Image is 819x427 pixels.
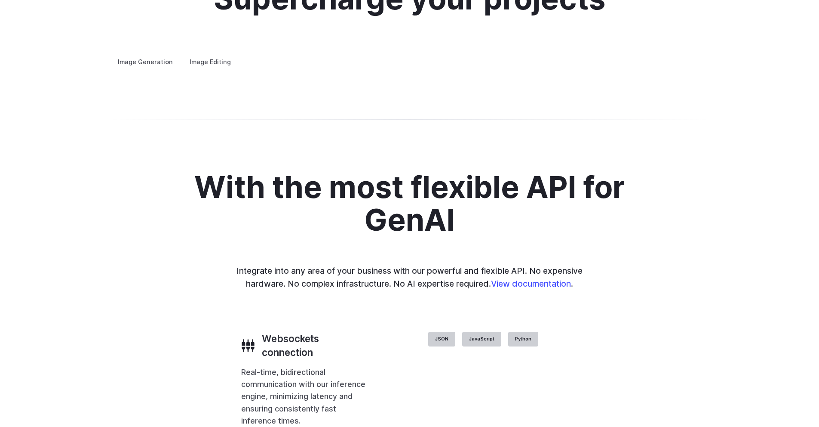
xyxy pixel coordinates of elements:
[182,54,238,69] label: Image Editing
[231,264,589,291] p: Integrate into any area of your business with our powerful and flexible API. No expensive hardwar...
[241,366,368,427] p: Real-time, bidirectional communication with our inference engine, minimizing latency and ensuring...
[428,332,455,347] label: JSON
[110,54,180,69] label: Image Generation
[462,332,501,347] label: JavaScript
[491,278,571,289] a: View documentation
[262,332,368,359] h3: Websockets connection
[170,171,649,237] h2: With the most flexible API for GenAI
[508,332,538,347] label: Python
